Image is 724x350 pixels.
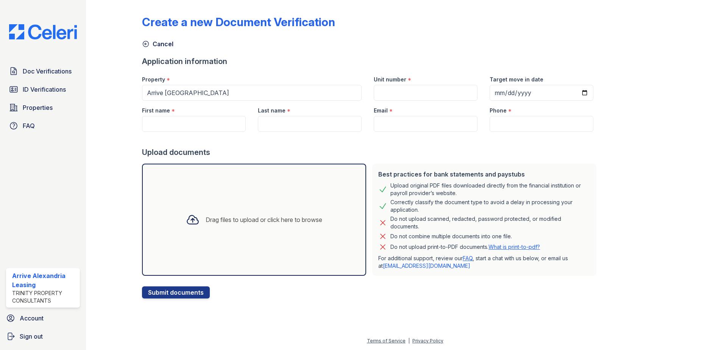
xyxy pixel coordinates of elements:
span: Properties [23,103,53,112]
a: ID Verifications [6,82,80,97]
div: Create a new Document Verification [142,15,335,29]
span: ID Verifications [23,85,66,94]
div: Drag files to upload or click here to browse [206,215,322,224]
div: Application information [142,56,599,67]
a: Doc Verifications [6,64,80,79]
a: FAQ [6,118,80,133]
p: For additional support, review our , start a chat with us below, or email us at [378,255,590,270]
label: Target move in date [490,76,543,83]
a: Privacy Policy [412,338,443,344]
span: FAQ [23,121,35,130]
a: Terms of Service [367,338,406,344]
p: Do not upload print-to-PDF documents. [390,243,540,251]
a: FAQ [463,255,473,261]
span: Sign out [20,332,43,341]
span: Doc Verifications [23,67,72,76]
a: [EMAIL_ADDRESS][DOMAIN_NAME] [383,262,470,269]
div: Upload documents [142,147,599,158]
label: First name [142,107,170,114]
div: Trinity Property Consultants [12,289,77,305]
label: Email [374,107,388,114]
div: Correctly classify the document type to avoid a delay in processing your application. [390,198,590,214]
label: Property [142,76,165,83]
div: Do not combine multiple documents into one file. [390,232,512,241]
label: Phone [490,107,507,114]
span: Account [20,314,44,323]
div: | [408,338,410,344]
a: What is print-to-pdf? [488,244,540,250]
a: Properties [6,100,80,115]
label: Unit number [374,76,406,83]
a: Account [3,311,83,326]
button: Submit documents [142,286,210,298]
label: Last name [258,107,286,114]
a: Cancel [142,39,173,48]
a: Sign out [3,329,83,344]
div: Arrive Alexandria Leasing [12,271,77,289]
div: Upload original PDF files downloaded directly from the financial institution or payroll provider’... [390,182,590,197]
img: CE_Logo_Blue-a8612792a0a2168367f1c8372b55b34899dd931a85d93a1a3d3e32e68fde9ad4.png [3,24,83,39]
div: Do not upload scanned, redacted, password protected, or modified documents. [390,215,590,230]
div: Best practices for bank statements and paystubs [378,170,590,179]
